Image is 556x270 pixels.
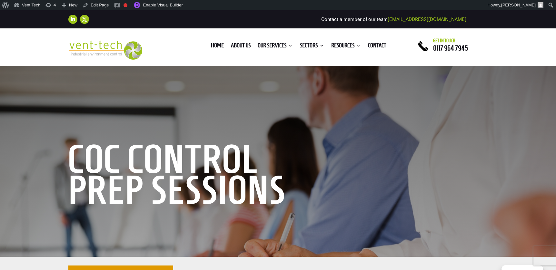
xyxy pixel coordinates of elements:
[80,15,89,24] a: Follow on X
[501,3,536,7] span: [PERSON_NAME]
[331,43,361,50] a: Resources
[211,43,224,50] a: Home
[231,43,251,50] a: About us
[388,16,466,22] a: [EMAIL_ADDRESS][DOMAIN_NAME]
[300,43,324,50] a: Sectors
[124,3,127,7] div: Focus keyphrase not set
[68,41,142,60] img: 2023-09-27T08_35_16.549ZVENT-TECH---Clear-background
[368,43,386,50] a: Contact
[258,43,293,50] a: Our Services
[433,44,468,52] a: 0117 964 7945
[321,16,466,22] span: Contact a member of our team
[68,15,77,24] a: Follow on LinkedIn
[68,144,319,209] h1: CoC control prep sessions
[433,38,455,43] span: Get in touch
